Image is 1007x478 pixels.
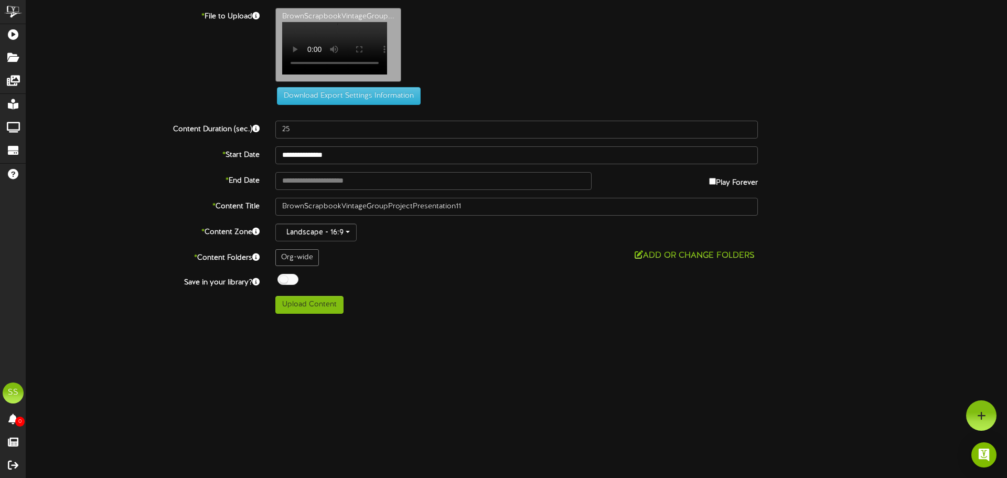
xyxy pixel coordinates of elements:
div: Open Intercom Messenger [971,442,997,468]
label: Play Forever [709,172,758,188]
label: Start Date [18,146,267,161]
div: Org-wide [275,249,319,266]
button: Upload Content [275,296,344,314]
label: File to Upload [18,8,267,22]
video: Your browser does not support HTML5 video. [282,22,387,75]
label: End Date [18,172,267,186]
input: Play Forever [709,178,716,185]
label: Save in your library? [18,274,267,288]
input: Title of this Content [275,198,758,216]
span: 0 [15,417,25,427]
label: Content Title [18,198,267,212]
button: Add or Change Folders [631,249,758,262]
div: SS [3,383,24,403]
a: Download Export Settings Information [272,92,421,100]
label: Content Duration (sec.) [18,121,267,135]
button: Landscape - 16:9 [275,224,357,241]
label: Content Zone [18,224,267,238]
button: Download Export Settings Information [277,87,421,105]
label: Content Folders [18,249,267,263]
